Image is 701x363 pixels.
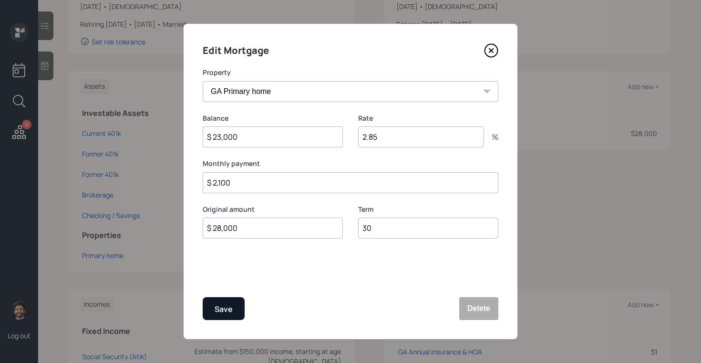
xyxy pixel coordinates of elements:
label: Original amount [203,205,343,214]
label: Rate [358,114,498,123]
div: Save [215,303,233,316]
h4: Edit Mortgage [203,43,269,58]
div: % [484,133,498,141]
label: Term [358,205,498,214]
label: Balance [203,114,343,123]
label: Property [203,68,498,77]
label: Monthly payment [203,159,498,168]
button: Save [203,297,245,320]
button: Delete [459,297,498,320]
